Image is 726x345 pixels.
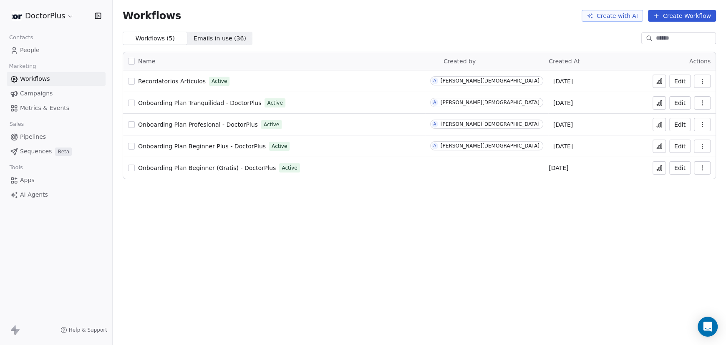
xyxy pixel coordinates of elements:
[669,96,691,110] button: Edit
[7,173,106,187] a: Apps
[20,46,40,55] span: People
[7,43,106,57] a: People
[441,100,539,105] div: [PERSON_NAME][DEMOGRAPHIC_DATA]
[433,121,436,127] div: A
[20,176,35,185] span: Apps
[433,142,436,149] div: A
[194,34,246,43] span: Emails in use ( 36 )
[20,104,69,112] span: Metrics & Events
[212,77,227,85] span: Active
[25,10,65,21] span: DoctorPlus
[7,188,106,202] a: AI Agents
[5,60,40,72] span: Marketing
[669,161,691,175] button: Edit
[7,87,106,100] a: Campaigns
[20,132,46,141] span: Pipelines
[553,77,573,85] span: [DATE]
[689,58,711,65] span: Actions
[138,164,276,172] a: Onboarding Plan Beginner (Gratis) - DoctorPlus
[441,121,539,127] div: [PERSON_NAME][DEMOGRAPHIC_DATA]
[20,75,50,83] span: Workflows
[5,31,37,44] span: Contacts
[669,140,691,153] button: Edit
[7,72,106,86] a: Workflows
[433,99,436,106] div: A
[553,99,573,107] span: [DATE]
[7,101,106,115] a: Metrics & Events
[698,317,718,337] div: Open Intercom Messenger
[138,78,206,85] span: Recordatorios Articulos
[20,147,52,156] span: Sequences
[582,10,643,22] button: Create with AI
[441,143,539,149] div: [PERSON_NAME][DEMOGRAPHIC_DATA]
[648,10,716,22] button: Create Workflow
[264,121,279,128] span: Active
[7,145,106,158] a: SequencesBeta
[669,75,691,88] button: Edit
[12,11,22,21] img: logo-Doctor-Plus.jpg
[6,118,28,130] span: Sales
[282,164,297,172] span: Active
[138,142,266,150] a: Onboarding Plan Beginner Plus - DoctorPlus
[20,89,53,98] span: Campaigns
[138,57,155,66] span: Name
[441,78,539,84] div: [PERSON_NAME][DEMOGRAPHIC_DATA]
[69,327,107,333] span: Help & Support
[138,120,258,129] a: Onboarding Plan Profesional - DoctorPlus
[138,100,261,106] span: Onboarding Plan Tranquilidad - DoctorPlus
[267,99,282,107] span: Active
[433,77,436,84] div: A
[138,77,206,85] a: Recordatorios Articulos
[123,10,181,22] span: Workflows
[6,161,26,174] span: Tools
[10,9,76,23] button: DoctorPlus
[549,164,568,172] span: [DATE]
[55,147,72,156] span: Beta
[553,120,573,129] span: [DATE]
[669,118,691,131] button: Edit
[138,121,258,128] span: Onboarding Plan Profesional - DoctorPlus
[138,99,261,107] a: Onboarding Plan Tranquilidad - DoctorPlus
[138,143,266,150] span: Onboarding Plan Beginner Plus - DoctorPlus
[138,165,276,171] span: Onboarding Plan Beginner (Gratis) - DoctorPlus
[20,190,48,199] span: AI Agents
[549,58,580,65] span: Created At
[7,130,106,144] a: Pipelines
[444,58,476,65] span: Created by
[553,142,573,150] span: [DATE]
[272,142,287,150] span: Active
[60,327,107,333] a: Help & Support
